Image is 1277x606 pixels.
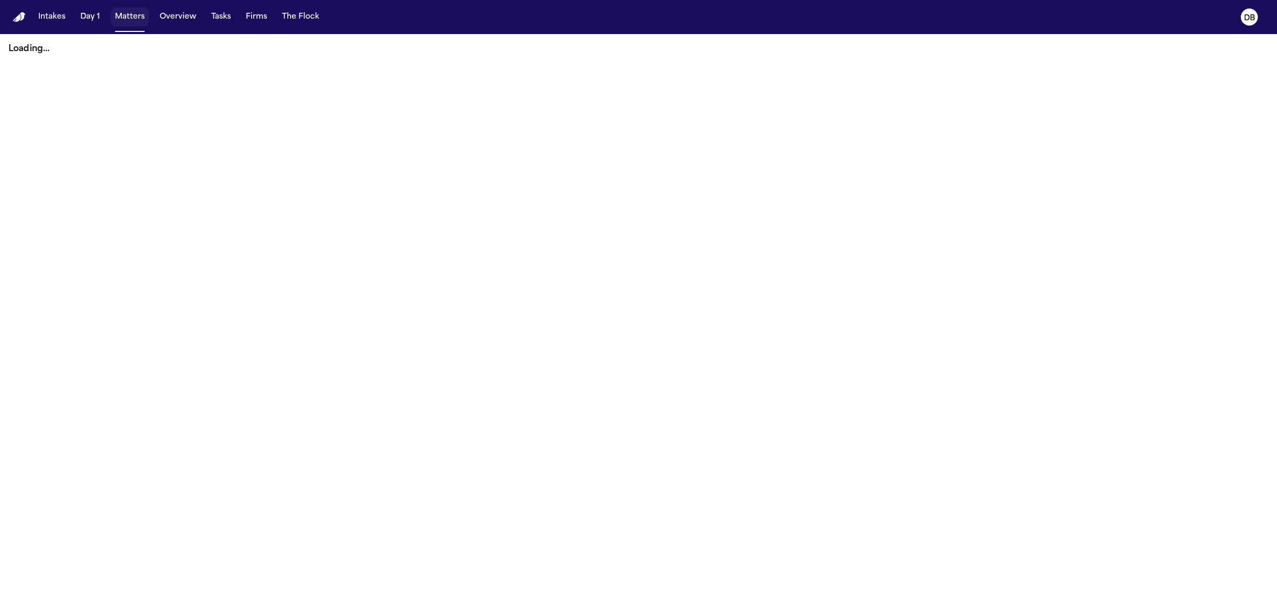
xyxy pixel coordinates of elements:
[9,43,1268,55] p: Loading...
[13,12,26,22] a: Home
[207,7,235,27] button: Tasks
[155,7,201,27] button: Overview
[111,7,149,27] button: Matters
[13,12,26,22] img: Finch Logo
[34,7,70,27] button: Intakes
[76,7,104,27] button: Day 1
[278,7,324,27] button: The Flock
[242,7,271,27] button: Firms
